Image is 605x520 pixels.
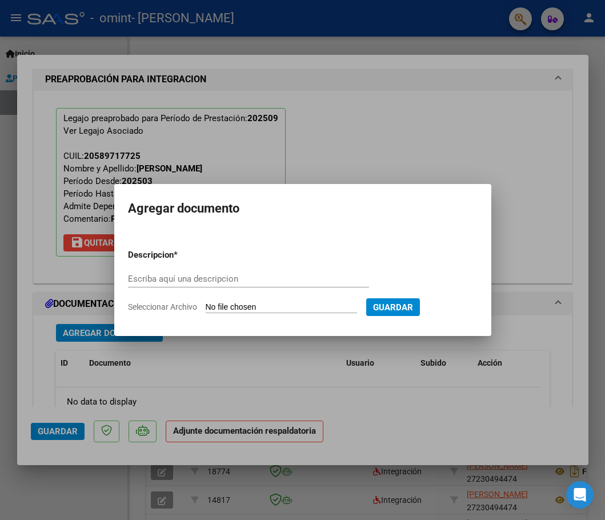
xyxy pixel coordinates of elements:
span: Seleccionar Archivo [128,302,197,311]
button: Guardar [366,298,420,316]
span: Guardar [373,302,413,313]
p: Descripcion [128,249,233,262]
div: Open Intercom Messenger [566,481,594,509]
h2: Agregar documento [128,198,478,219]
